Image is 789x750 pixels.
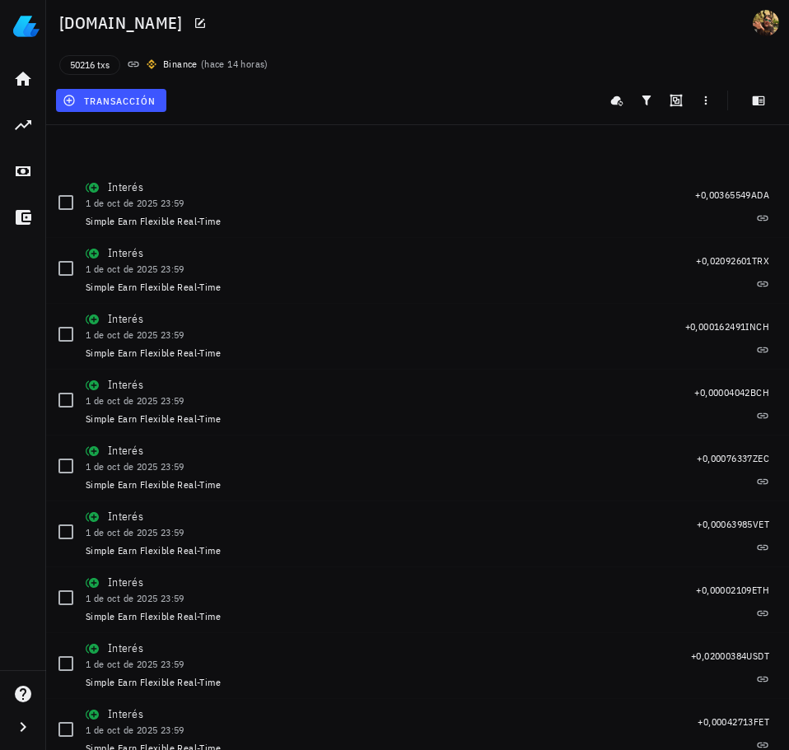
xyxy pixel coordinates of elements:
div: Simple Earn Flexible Real-Time [86,543,221,559]
div: Simple Earn Flexible Real-Time [86,279,221,296]
button: transacción [56,89,166,112]
div: Simple Earn Flexible Real-Time [86,213,221,230]
span: Interés [108,509,143,524]
span: transacción [66,94,156,107]
div: 1 de oct de 2025 23:59 [86,195,184,212]
div: avatar [753,10,779,36]
span: Interés [108,641,143,655]
div: 1 de oct de 2025 23:59 [86,656,184,673]
span: VET [753,518,769,530]
img: LedgiFi [13,13,40,40]
span: +0,00076337 [697,452,752,464]
div: Simple Earn Flexible Real-Time [86,411,221,427]
span: Interés [108,179,143,194]
div: Simple Earn Flexible Real-Time [86,345,221,361]
span: Interés [108,245,143,260]
span: BCH [750,386,769,398]
span: 1INCH [740,320,769,333]
span: +0,02092601 [696,254,751,267]
span: +0,00004042 [694,386,749,398]
span: TRX [752,254,769,267]
span: Interés [108,377,143,392]
span: USDT [746,650,769,662]
div: 1 de oct de 2025 23:59 [86,261,184,277]
div: Simple Earn Flexible Real-Time [86,477,221,493]
div: 1 de oct de 2025 23:59 [86,524,184,541]
span: 50216 txs [70,56,110,74]
span: ZEC [753,452,769,464]
span: +0,00016249 [685,320,740,333]
h1: [DOMAIN_NAME] [59,10,189,36]
div: 1 de oct de 2025 23:59 [86,590,184,607]
div: Simple Earn Flexible Real-Time [86,674,221,691]
span: Interés [108,706,143,721]
span: +0,00365549 [695,189,750,201]
span: +0,00063985 [697,518,752,530]
span: +0,00002109 [696,584,751,596]
span: Interés [108,575,143,589]
div: 1 de oct de 2025 23:59 [86,722,184,738]
span: +0,00042713 [698,715,753,728]
span: ETH [752,584,769,596]
div: 1 de oct de 2025 23:59 [86,459,184,475]
span: FET [754,715,769,728]
div: 1 de oct de 2025 23:59 [86,327,184,343]
span: Interés [108,311,143,326]
span: ( ) [201,56,268,72]
span: +0,02000384 [691,650,746,662]
span: ADA [751,189,769,201]
span: hace 14 horas [204,58,264,70]
img: 270.png [147,59,156,69]
span: Interés [108,443,143,458]
div: Binance [163,56,198,72]
div: 1 de oct de 2025 23:59 [86,393,184,409]
div: Simple Earn Flexible Real-Time [86,608,221,625]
